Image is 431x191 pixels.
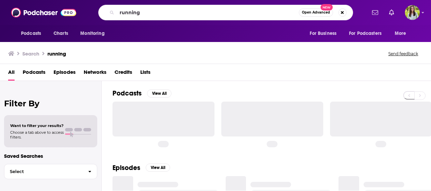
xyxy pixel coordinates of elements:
[10,130,64,140] span: Choose a tab above to access filters.
[11,6,76,19] img: Podchaser - Follow, Share and Rate Podcasts
[98,5,353,20] div: Search podcasts, credits, & more...
[4,169,83,174] span: Select
[405,5,420,20] button: Show profile menu
[112,164,140,172] h2: Episodes
[345,27,391,40] button: open menu
[23,67,45,81] a: Podcasts
[305,27,345,40] button: open menu
[140,67,150,81] a: Lists
[54,29,68,38] span: Charts
[302,11,330,14] span: Open Advanced
[395,29,406,38] span: More
[4,153,97,159] p: Saved Searches
[76,27,113,40] button: open menu
[84,67,106,81] a: Networks
[369,7,381,18] a: Show notifications dropdown
[8,67,15,81] a: All
[10,123,64,128] span: Want to filter your results?
[112,164,170,172] a: EpisodesView All
[4,99,97,108] h2: Filter By
[390,27,415,40] button: open menu
[405,5,420,20] img: User Profile
[386,7,397,18] a: Show notifications dropdown
[386,51,420,57] button: Send feedback
[115,67,132,81] a: Credits
[117,7,299,18] input: Search podcasts, credits, & more...
[80,29,104,38] span: Monitoring
[147,89,171,98] button: View All
[22,50,39,57] h3: Search
[405,5,420,20] span: Logged in as meaghanyoungblood
[4,164,97,179] button: Select
[146,164,170,172] button: View All
[47,50,66,57] h3: running
[16,27,50,40] button: open menu
[21,29,41,38] span: Podcasts
[112,89,142,98] h2: Podcasts
[54,67,76,81] a: Episodes
[310,29,336,38] span: For Business
[49,27,72,40] a: Charts
[299,8,333,17] button: Open AdvancedNew
[349,29,382,38] span: For Podcasters
[112,89,171,98] a: PodcastsView All
[321,4,333,10] span: New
